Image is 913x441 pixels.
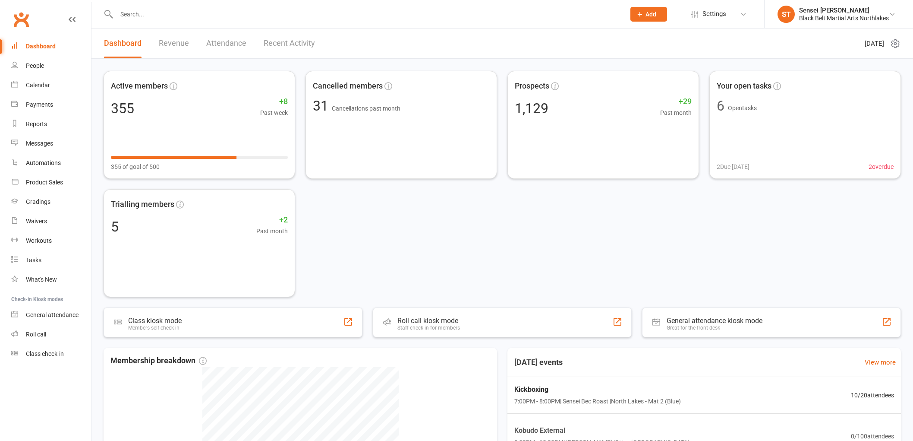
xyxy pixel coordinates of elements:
div: 5 [111,220,119,234]
span: Kobudo External [514,425,689,436]
div: Gradings [26,198,50,205]
div: 1,129 [515,102,548,115]
a: View more [865,357,896,368]
div: Class check-in [26,350,64,357]
button: Add [630,7,667,22]
span: Settings [702,4,726,24]
a: Dashboard [11,37,91,56]
div: Staff check-in for members [397,325,460,331]
div: Product Sales [26,179,63,186]
div: Waivers [26,218,47,225]
a: Roll call [11,325,91,344]
span: Cancelled members [313,80,383,92]
span: Past month [256,226,288,236]
a: Automations [11,153,91,173]
a: Reports [11,114,91,134]
span: Active members [111,80,168,92]
span: Past month [660,108,692,117]
span: 2 Due [DATE] [717,162,749,171]
div: Automations [26,159,61,166]
span: +8 [260,95,288,108]
div: General attendance [26,311,79,318]
span: 0 / 100 attendees [851,431,894,441]
div: Calendar [26,82,50,89]
a: Revenue [159,29,189,58]
div: Sensei [PERSON_NAME] [799,6,889,14]
a: What's New [11,270,91,289]
a: Payments [11,95,91,114]
span: 10 / 20 attendees [851,390,894,400]
span: 7:00PM - 8:00PM | Sensei Bec Roast | North Lakes - Mat 2 (Blue) [514,397,681,406]
div: Class kiosk mode [128,317,182,325]
div: 355 [111,102,134,115]
a: People [11,56,91,76]
span: +29 [660,95,692,108]
a: Dashboard [104,29,142,58]
span: Your open tasks [717,80,771,92]
a: General attendance kiosk mode [11,305,91,325]
div: Roll call kiosk mode [397,317,460,325]
h3: [DATE] events [507,355,570,370]
a: Class kiosk mode [11,344,91,364]
a: Workouts [11,231,91,251]
span: Past week [260,108,288,117]
span: Cancellations past month [332,105,400,112]
span: Prospects [515,80,549,92]
a: Messages [11,134,91,153]
div: Tasks [26,257,41,263]
div: Reports [26,121,47,127]
div: General attendance kiosk mode [667,317,762,325]
span: [DATE] [865,38,884,49]
div: Members self check-in [128,325,182,331]
div: Black Belt Martial Arts Northlakes [799,14,889,22]
a: Calendar [11,76,91,95]
div: Payments [26,101,53,108]
div: What's New [26,276,57,283]
span: +2 [256,214,288,226]
div: 6 [717,99,724,113]
span: 2 overdue [869,162,894,171]
a: Waivers [11,212,91,231]
div: Great for the front desk [667,325,762,331]
div: Dashboard [26,43,56,50]
a: Attendance [206,29,246,58]
div: ST [778,6,795,23]
span: Trialling members [111,198,174,211]
span: Kickboxing [514,384,681,395]
span: 355 of goal of 500 [111,162,160,171]
a: Clubworx [10,9,32,30]
div: Messages [26,140,53,147]
a: Tasks [11,251,91,270]
span: Add [645,11,656,18]
span: Membership breakdown [110,355,207,367]
div: Workouts [26,237,52,244]
a: Product Sales [11,173,91,192]
div: People [26,62,44,69]
a: Gradings [11,192,91,212]
span: 31 [313,98,332,114]
div: Roll call [26,331,46,338]
a: Recent Activity [264,29,315,58]
span: Open tasks [728,105,757,111]
input: Search... [114,8,619,20]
